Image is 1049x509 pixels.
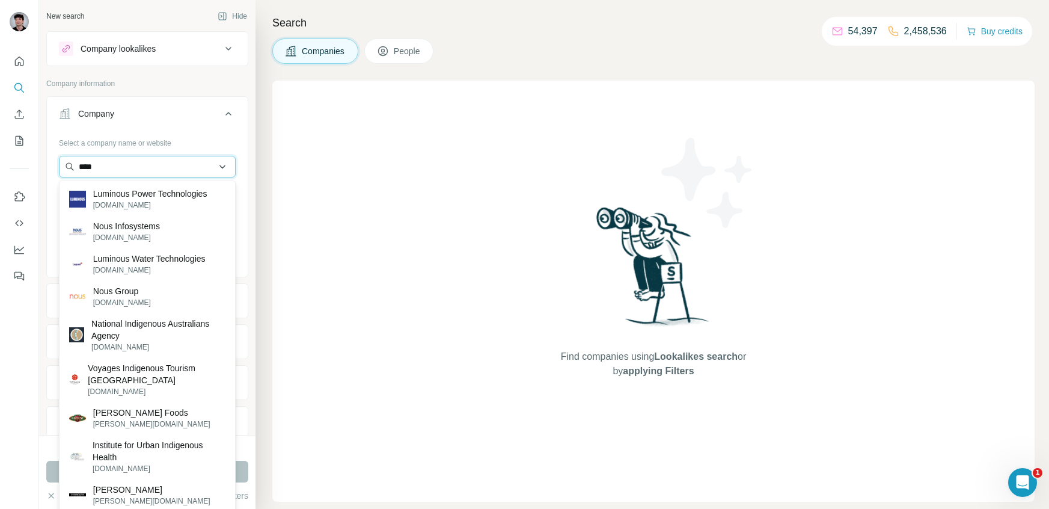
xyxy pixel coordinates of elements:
[272,14,1035,31] h4: Search
[1033,468,1042,478] span: 1
[209,7,255,25] button: Hide
[46,490,81,502] button: Clear
[848,24,878,39] p: 54,397
[69,327,84,342] img: National Indigenous Australians Agency
[623,366,694,376] span: applying Filters
[10,239,29,261] button: Dashboard
[93,407,210,419] p: [PERSON_NAME] Foods
[10,51,29,72] button: Quick start
[302,45,346,57] span: Companies
[69,223,86,240] img: Nous Infosystems
[69,256,86,273] img: Luminous Water Technologies
[47,409,248,438] button: Employees (size)
[591,204,716,338] img: Surfe Illustration - Woman searching with binoculars
[47,327,248,356] button: HQ location
[47,368,248,397] button: Annual revenue ($)
[69,493,86,496] img: Hannoush Jewelers
[59,133,236,149] div: Select a company name or website
[10,130,29,152] button: My lists
[93,285,151,297] p: Nous Group
[69,410,86,427] img: Knouse Foods
[91,318,225,342] p: National Indigenous Australians Agency
[47,34,248,63] button: Company lookalikes
[1008,468,1037,497] iframe: Intercom live chat
[93,265,206,276] p: [DOMAIN_NAME]
[93,200,207,211] p: [DOMAIN_NAME]
[394,45,421,57] span: People
[88,386,225,397] p: [DOMAIN_NAME]
[69,374,81,386] img: Voyages Indigenous Tourism Australia
[967,23,1023,40] button: Buy credits
[93,496,210,507] p: [PERSON_NAME][DOMAIN_NAME]
[93,232,160,243] p: [DOMAIN_NAME]
[10,103,29,125] button: Enrich CSV
[93,220,160,232] p: Nous Infosystems
[93,463,225,474] p: [DOMAIN_NAME]
[78,108,114,120] div: Company
[10,77,29,99] button: Search
[10,212,29,234] button: Use Surfe API
[69,288,86,305] img: Nous Group
[81,43,156,55] div: Company lookalikes
[654,351,738,362] span: Lookalikes search
[91,342,225,353] p: [DOMAIN_NAME]
[904,24,947,39] p: 2,458,536
[93,253,206,265] p: Luminous Water Technologies
[93,484,210,496] p: [PERSON_NAME]
[557,350,750,378] span: Find companies using or by
[10,265,29,287] button: Feedback
[10,186,29,208] button: Use Surfe on LinkedIn
[93,439,225,463] p: Institute for Urban Indigenous Health
[69,191,86,208] img: Luminous Power Technologies
[46,11,84,22] div: New search
[93,419,210,430] p: [PERSON_NAME][DOMAIN_NAME]
[46,78,248,89] p: Company information
[653,129,762,237] img: Surfe Illustration - Stars
[10,12,29,31] img: Avatar
[88,362,225,386] p: Voyages Indigenous Tourism [GEOGRAPHIC_DATA]
[69,448,85,464] img: Institute for Urban Indigenous Health
[93,188,207,200] p: Luminous Power Technologies
[47,286,248,315] button: Industry
[93,297,151,308] p: [DOMAIN_NAME]
[47,99,248,133] button: Company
